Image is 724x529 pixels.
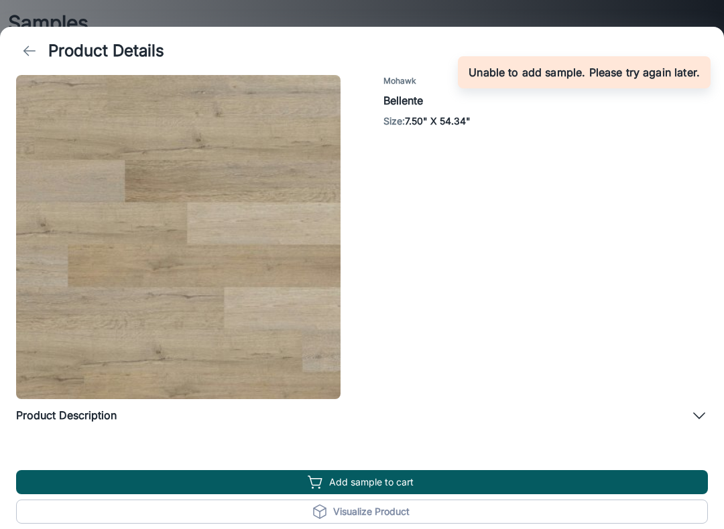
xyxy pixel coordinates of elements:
[469,64,700,80] h6: Unable to add sample. Please try again later.
[16,500,708,524] button: Visualize Product
[383,114,708,129] h6: Size :
[16,37,43,64] button: back
[383,92,708,108] h6: Bellente
[16,407,117,423] h6: Product Description
[383,75,708,87] span: Mohawk
[16,470,708,494] button: Add sample to cart
[16,399,708,431] div: Product Description
[48,39,164,63] h1: Product Details
[405,115,471,127] span: 7.50" X 54.34"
